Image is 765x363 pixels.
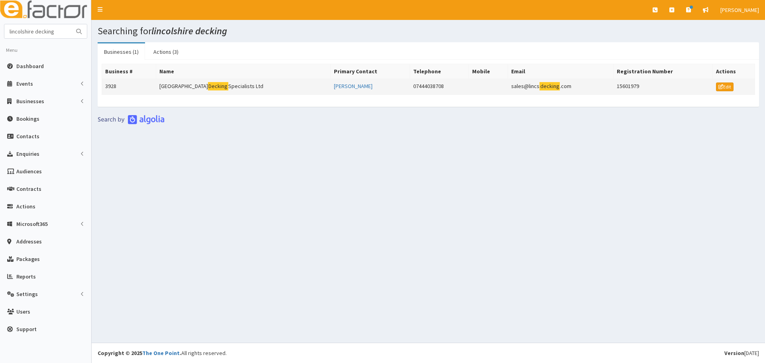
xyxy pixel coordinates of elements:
[16,290,38,298] span: Settings
[16,238,42,245] span: Addresses
[102,79,156,95] td: 3928
[16,220,48,228] span: Microsoft365
[16,98,44,105] span: Businesses
[331,64,410,79] th: Primary Contact
[410,64,469,79] th: Telephone
[151,25,227,37] i: lincolshire decking
[16,308,30,315] span: Users
[716,82,734,91] a: Edit
[16,115,39,122] span: Bookings
[539,82,560,90] mark: decking
[102,64,156,79] th: Business #
[720,6,759,14] span: [PERSON_NAME]
[98,349,181,357] strong: Copyright © 2025 .
[16,168,42,175] span: Audiences
[613,64,712,79] th: Registration Number
[16,133,39,140] span: Contacts
[724,349,759,357] div: [DATE]
[156,64,330,79] th: Name
[16,185,41,192] span: Contracts
[156,79,330,95] td: [GEOGRAPHIC_DATA] Specialists Ltd
[98,43,145,60] a: Businesses (1)
[16,203,35,210] span: Actions
[4,24,71,38] input: Search...
[713,64,755,79] th: Actions
[92,343,765,363] footer: All rights reserved.
[16,80,33,87] span: Events
[147,43,185,60] a: Actions (3)
[16,326,37,333] span: Support
[16,63,44,70] span: Dashboard
[208,82,228,90] mark: Decking
[16,273,36,280] span: Reports
[508,64,614,79] th: Email
[613,79,712,95] td: 15601979
[98,26,759,36] h1: Searching for
[469,64,508,79] th: Mobile
[16,150,39,157] span: Enquiries
[508,79,614,95] td: sales@lincs .com
[142,349,180,357] a: The One Point
[334,82,373,90] a: [PERSON_NAME]
[410,79,469,95] td: 07444038708
[98,115,165,124] img: search-by-algolia-light-background.png
[16,255,40,263] span: Packages
[724,349,744,357] b: Version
